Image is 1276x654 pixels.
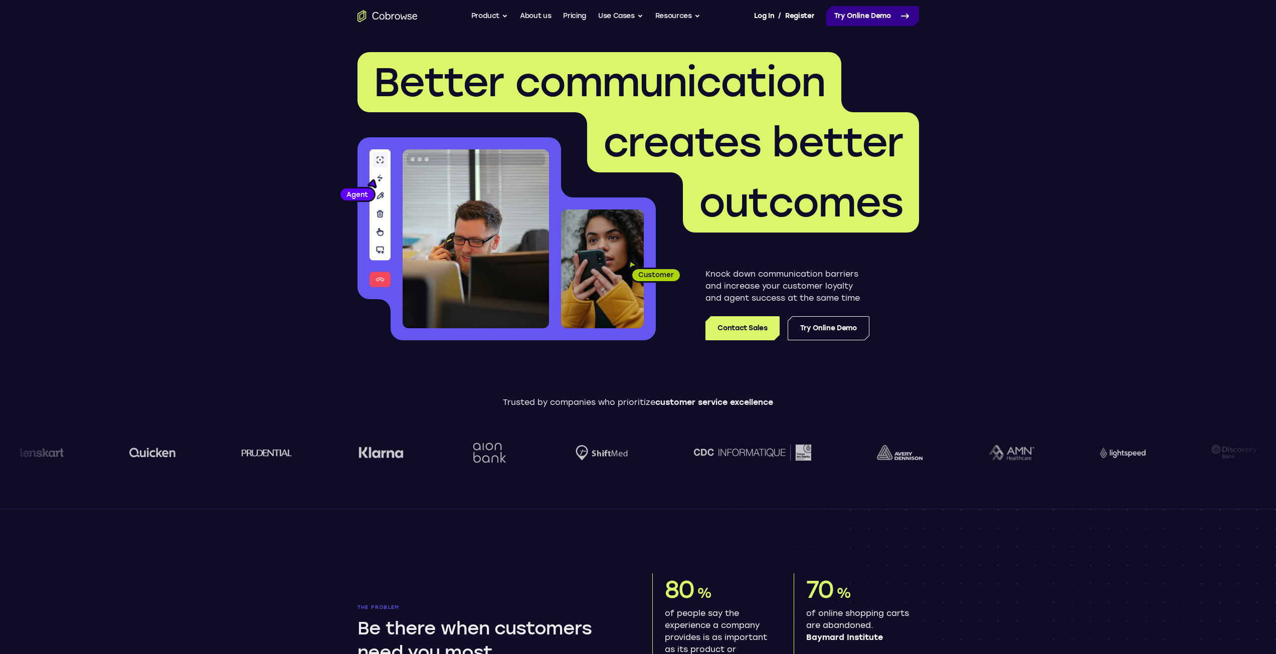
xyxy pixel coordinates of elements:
img: Klarna [358,447,404,459]
a: Pricing [563,6,586,26]
span: 80 [665,575,695,604]
img: Shiftmed [576,445,628,461]
button: Product [471,6,508,26]
img: avery-dennison [877,445,923,460]
a: Try Online Demo [826,6,919,26]
p: Knock down communication barriers and increase your customer loyalty and agent success at the sam... [705,268,869,304]
span: outcomes [699,178,903,227]
img: Lightspeed [1100,447,1146,458]
img: CDC Informatique [694,445,811,460]
button: Resources [655,6,700,26]
a: Register [785,6,814,26]
span: Better communication [374,58,825,106]
img: quicken [129,445,176,460]
p: The problem [357,604,624,610]
span: / [778,10,781,22]
img: prudential [242,449,292,457]
span: 70 [806,575,834,604]
a: Try Online Demo [788,316,869,340]
p: of online shopping carts are abandoned. [806,607,911,643]
span: % [697,584,711,601]
span: customer service excellence [655,397,773,407]
img: A customer support agent talking on the phone [403,149,549,328]
a: Go to the home page [357,10,418,22]
img: Aion Bank [469,432,510,473]
img: AMN Healthcare [989,445,1034,461]
a: About us [520,6,551,26]
span: % [836,584,851,601]
img: A customer holding their phone [561,209,644,328]
span: creates better [603,118,903,166]
span: Baymard Institute [806,631,911,643]
a: Log In [754,6,774,26]
a: Contact Sales [705,316,779,340]
button: Use Cases [598,6,643,26]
